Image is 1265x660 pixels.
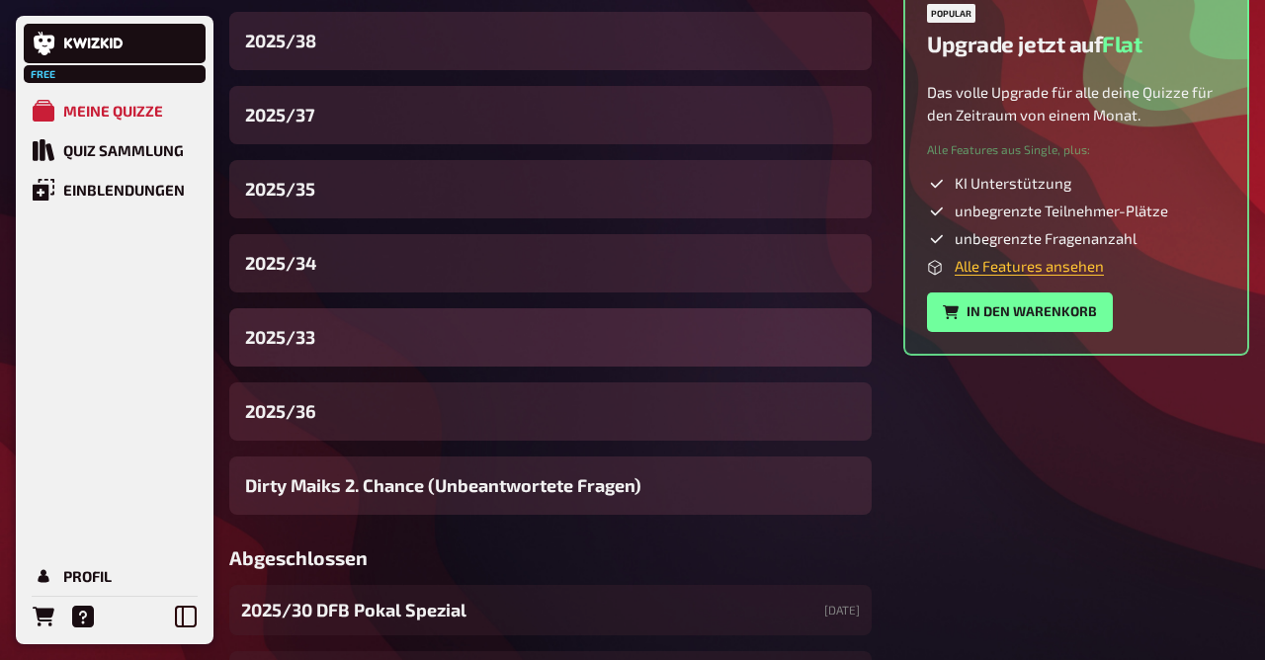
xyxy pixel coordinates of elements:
[927,141,1090,158] small: Alle Features aus Single, plus :
[927,81,1225,125] p: Das volle Upgrade für alle deine Quizze für den Zeitraum von einem Monat.
[245,28,316,54] span: 2025/38
[1102,31,1141,57] span: Flat
[927,4,975,23] div: Popular
[63,567,112,585] div: Profil
[229,86,872,144] a: 2025/37
[245,472,641,499] span: Dirty Maiks 2. Chance (Unbeantwortete Fragen)
[63,102,163,120] div: Meine Quizze
[955,202,1168,221] span: unbegrenzte Teilnehmer-Plätze
[63,141,184,159] div: Quiz Sammlung
[955,174,1071,194] span: KI Unterstützung
[824,602,860,619] small: [DATE]
[245,324,315,351] span: 2025/33
[24,130,206,170] a: Quiz Sammlung
[24,170,206,209] a: Einblendungen
[245,398,316,425] span: 2025/36
[229,234,872,292] a: 2025/34
[241,597,466,623] span: 2025/30 DFB Pokal Spezial
[229,382,872,441] a: 2025/36
[24,597,63,636] a: Bestellungen
[24,91,206,130] a: Meine Quizze
[229,12,872,70] a: 2025/38
[63,181,185,199] div: Einblendungen
[229,456,872,515] a: Dirty Maiks 2. Chance (Unbeantwortete Fragen)
[229,308,872,367] a: 2025/33
[24,556,206,596] a: Profil
[229,160,872,218] a: 2025/35
[955,229,1137,249] span: unbegrenzte Fragenanzahl
[955,257,1104,275] a: Alle Features ansehen
[245,250,316,277] span: 2025/34
[927,292,1113,332] button: In den Warenkorb
[63,597,103,636] a: Hilfe
[245,176,315,203] span: 2025/35
[927,31,1142,57] h2: Upgrade jetzt auf
[26,68,61,80] span: Free
[229,546,872,569] h3: Abgeschlossen
[245,102,315,128] span: 2025/37
[229,585,872,635] a: 2025/30 DFB Pokal Spezial[DATE]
